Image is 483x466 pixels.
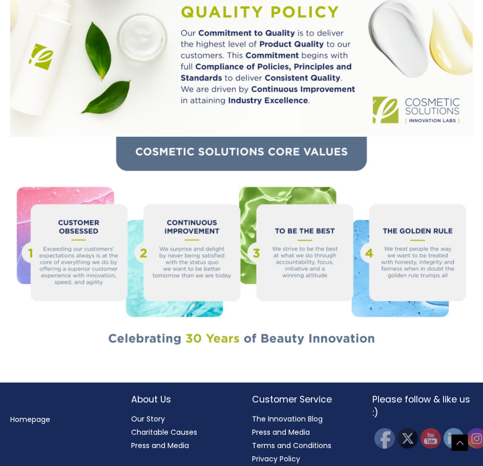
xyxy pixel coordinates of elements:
[131,393,232,406] h2: About Us
[131,412,232,452] nav: About Us
[131,427,197,437] a: Charitable Causes
[10,413,111,426] nav: Menu
[252,427,310,437] a: Press and Media
[252,454,300,464] a: Privacy Policy
[252,440,331,451] a: Terms and Conditions
[397,428,418,449] img: Twitter
[131,414,165,424] a: Our Story
[10,414,50,425] a: Homepage
[252,414,323,424] a: The Innovation Blog
[252,412,352,465] nav: Customer Service
[252,393,352,406] h2: Customer Service
[374,428,395,449] img: Facebook
[372,393,473,420] h2: Please follow & like us :)
[131,440,189,451] a: Press and Media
